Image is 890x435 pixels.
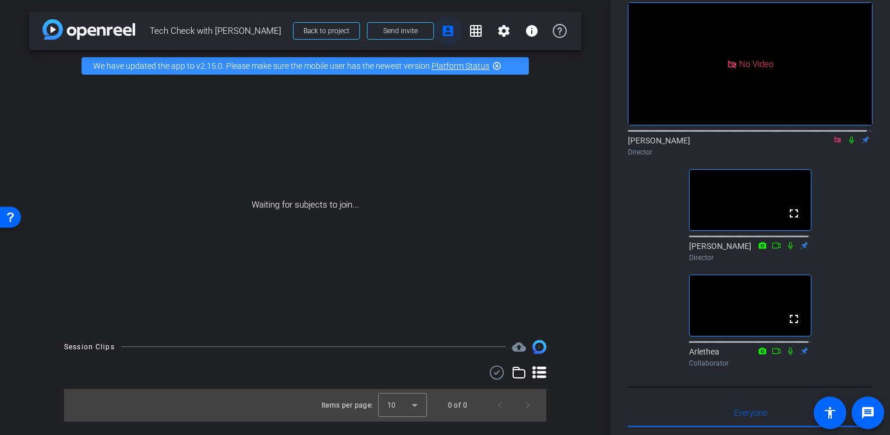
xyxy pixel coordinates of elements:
span: Destinations for your clips [512,340,526,354]
button: Send invite [367,22,434,40]
div: Session Clips [64,341,115,353]
div: Director [628,147,873,157]
div: [PERSON_NAME] [628,135,873,157]
button: Next page [514,391,542,419]
span: Everyone [734,409,767,417]
span: Send invite [383,26,418,36]
div: [PERSON_NAME] [689,240,811,263]
div: Waiting for subjects to join... [29,82,581,328]
mat-icon: highlight_off [492,61,501,71]
div: Director [689,252,811,263]
img: app-logo [43,19,135,40]
div: Items per page: [322,399,373,411]
mat-icon: cloud_upload [512,340,526,354]
mat-icon: settings [497,24,511,38]
mat-icon: message [861,406,875,420]
mat-icon: accessibility [823,406,837,420]
span: Back to project [303,27,349,35]
button: Back to project [293,22,360,40]
span: No Video [739,58,774,69]
mat-icon: info [525,24,539,38]
div: 0 of 0 [448,399,467,411]
mat-icon: fullscreen [787,312,801,326]
div: We have updated the app to v2.15.0. Please make sure the mobile user has the newest version. [82,57,529,75]
mat-icon: account_box [441,24,455,38]
img: Session clips [532,340,546,354]
span: Tech Check with [PERSON_NAME] [150,19,286,43]
mat-icon: grid_on [469,24,483,38]
div: Collaborator [689,358,811,369]
div: Arlethea [689,346,811,369]
button: Previous page [486,391,514,419]
a: Platform Status [432,61,489,71]
mat-icon: fullscreen [787,206,801,220]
